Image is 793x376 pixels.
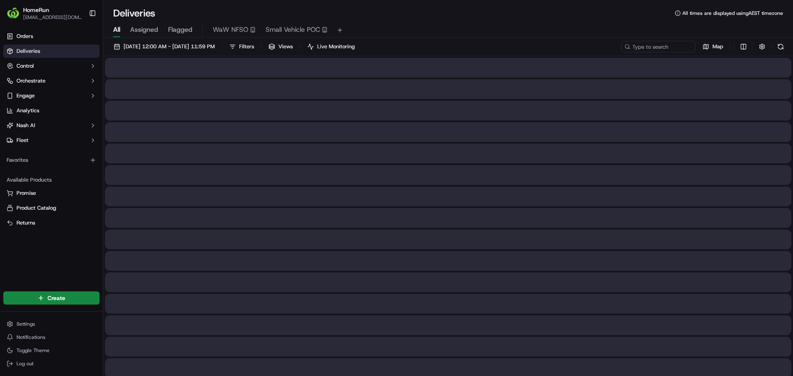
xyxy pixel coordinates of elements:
[3,201,100,215] button: Product Catalog
[213,25,248,35] span: WaW NFSO
[682,10,783,17] span: All times are displayed using AEST timezone
[3,318,100,330] button: Settings
[3,358,100,369] button: Log out
[47,294,65,302] span: Create
[304,41,359,52] button: Live Monitoring
[265,41,297,52] button: Views
[3,3,85,23] button: HomeRunHomeRun[EMAIL_ADDRESS][DOMAIN_NAME]
[3,74,100,87] button: Orchestrate
[23,14,82,21] button: [EMAIL_ADDRESS][DOMAIN_NAME]
[3,134,100,147] button: Fleet
[3,345,100,356] button: Toggle Theme
[7,204,96,212] a: Product Catalog
[17,189,36,197] span: Promise
[17,360,33,367] span: Log out
[699,41,727,52] button: Map
[239,43,254,50] span: Filters
[7,7,20,20] img: HomeRun
[17,92,35,99] span: Engage
[712,43,723,50] span: Map
[317,43,355,50] span: Live Monitoring
[17,219,35,227] span: Returns
[775,41,786,52] button: Refresh
[3,187,100,200] button: Promise
[168,25,192,35] span: Flagged
[23,6,49,14] button: HomeRun
[3,216,100,229] button: Returns
[3,59,100,73] button: Control
[266,25,320,35] span: Small Vehicle POC
[17,33,33,40] span: Orders
[17,334,45,341] span: Notifications
[621,41,696,52] input: Type to search
[17,122,35,129] span: Nash AI
[3,119,100,132] button: Nash AI
[3,331,100,343] button: Notifications
[17,62,34,70] span: Control
[17,107,39,114] span: Analytics
[17,347,50,354] span: Toggle Theme
[113,7,155,20] h1: Deliveries
[278,43,293,50] span: Views
[17,47,40,55] span: Deliveries
[3,154,100,167] div: Favorites
[7,189,96,197] a: Promise
[3,291,100,305] button: Create
[17,137,28,144] span: Fleet
[226,41,258,52] button: Filters
[130,25,158,35] span: Assigned
[3,104,100,117] a: Analytics
[3,173,100,187] div: Available Products
[113,25,120,35] span: All
[3,45,100,58] a: Deliveries
[17,204,56,212] span: Product Catalog
[123,43,215,50] span: [DATE] 12:00 AM - [DATE] 11:59 PM
[17,321,35,327] span: Settings
[110,41,218,52] button: [DATE] 12:00 AM - [DATE] 11:59 PM
[3,30,100,43] a: Orders
[17,77,45,85] span: Orchestrate
[3,89,100,102] button: Engage
[7,219,96,227] a: Returns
